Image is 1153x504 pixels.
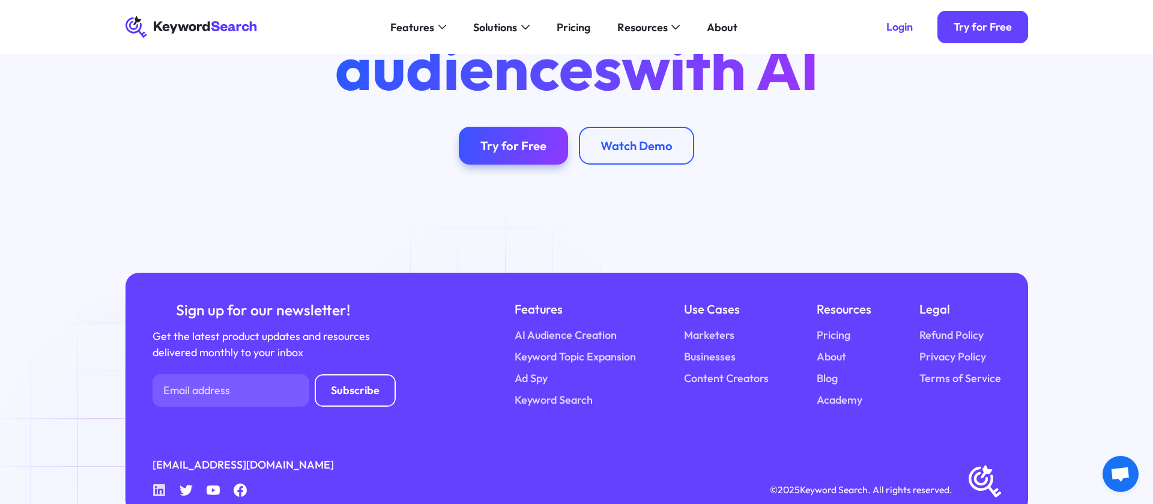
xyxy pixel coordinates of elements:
[515,370,548,386] a: Ad Spy
[684,300,769,319] div: Use Cases
[622,28,819,106] span: with AI
[870,11,929,43] a: Login
[153,374,309,407] input: Email address
[390,19,434,35] div: Features
[480,138,546,153] div: Try for Free
[617,19,668,35] div: Resources
[919,370,1001,386] a: Terms of Service
[919,300,1001,319] div: Legal
[886,20,913,34] div: Login
[557,19,590,35] div: Pricing
[1103,456,1139,492] a: Open chat
[153,328,374,360] div: Get the latest product updates and resources delivered monthly to your inbox
[515,327,617,343] a: AI Audience Creation
[684,348,736,365] a: Businesses
[684,327,734,343] a: Marketers
[153,300,374,320] div: Sign up for our newsletter!
[515,392,593,408] a: Keyword Search
[548,16,598,38] a: Pricing
[817,300,871,319] div: Resources
[153,457,334,473] a: [EMAIL_ADDRESS][DOMAIN_NAME]
[579,127,694,165] a: Watch Demo
[515,348,636,365] a: Keyword Topic Expansion
[515,300,636,319] div: Features
[770,482,952,497] div: © Keyword Search. All rights reserved.
[315,374,396,407] input: Subscribe
[601,138,673,153] div: Watch Demo
[707,19,737,35] div: About
[954,20,1012,34] div: Try for Free
[817,392,862,408] a: Academy
[937,11,1028,43] a: Try for Free
[684,370,769,386] a: Content Creators
[473,19,517,35] div: Solutions
[459,127,568,165] a: Try for Free
[153,374,396,407] form: Newsletter Form
[817,327,850,343] a: Pricing
[698,16,745,38] a: About
[817,370,838,386] a: Blog
[817,348,846,365] a: About
[919,348,986,365] a: Privacy Policy
[919,327,984,343] a: Refund Policy
[778,484,800,496] span: 2025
